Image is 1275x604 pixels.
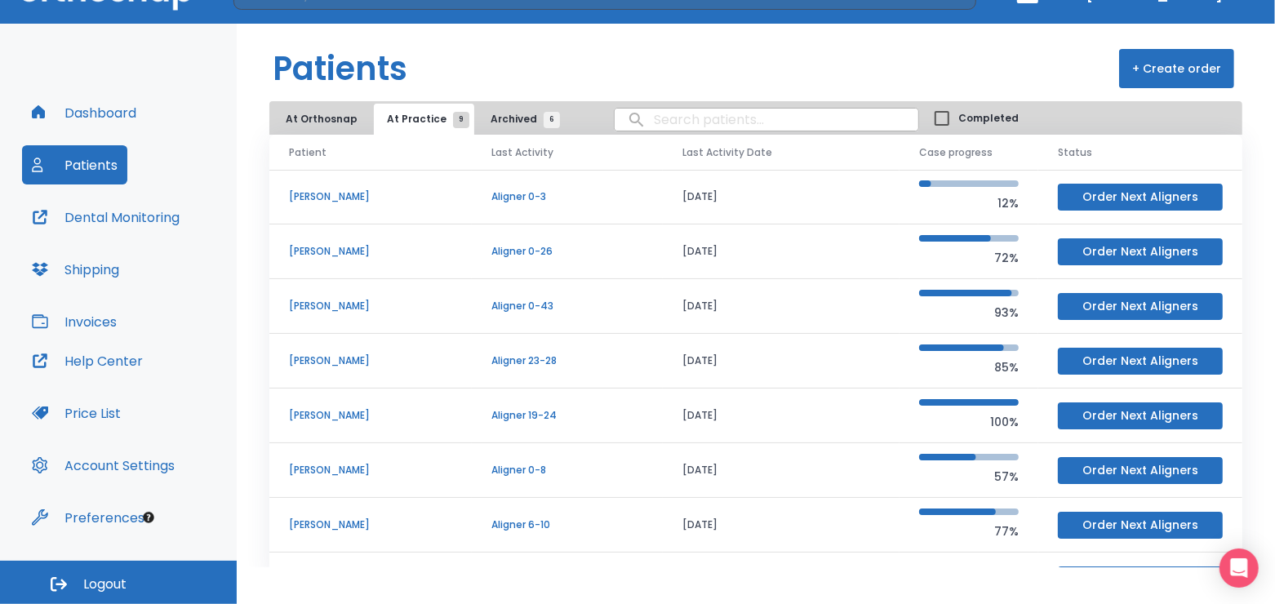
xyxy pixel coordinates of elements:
span: Archived [491,112,552,127]
button: + Create order [1119,49,1234,88]
td: [DATE] [663,498,900,553]
p: [PERSON_NAME] [289,299,452,313]
h1: Patients [273,44,407,93]
span: 9 [453,112,469,128]
p: 100% [919,412,1019,432]
td: [DATE] [663,334,900,389]
p: [PERSON_NAME] [289,244,452,259]
div: Tooltip anchor [141,510,156,525]
button: Help Center [22,341,153,380]
span: At Practice [387,112,461,127]
p: [PERSON_NAME] [289,353,452,368]
td: [DATE] [663,389,900,443]
span: Case progress [919,145,993,160]
p: Aligner 6-10 [491,517,643,532]
button: Order Next Aligners [1058,512,1223,539]
p: 57% [919,467,1019,486]
p: [PERSON_NAME] [289,408,452,423]
p: Aligner 0-3 [491,189,643,204]
span: Completed [958,111,1019,126]
p: Aligner 19-24 [491,408,643,423]
button: Order Next Aligners [1058,348,1223,375]
p: Aligner 0-8 [491,463,643,477]
p: 85% [919,358,1019,377]
span: Last Activity Date [682,145,772,160]
span: 6 [544,112,560,128]
span: Patient [289,145,327,160]
span: Last Activity [491,145,553,160]
button: Patients [22,145,127,184]
p: [PERSON_NAME] [289,189,452,204]
button: Order Next Aligners [1058,184,1223,211]
td: [DATE] [663,170,900,224]
button: Preferences [22,498,154,537]
p: 77% [919,522,1019,541]
td: [DATE] [663,279,900,334]
p: Aligner 23-28 [491,353,643,368]
button: Order Next Aligners [1058,402,1223,429]
button: At Orthosnap [273,104,371,135]
button: Order Next Aligners [1058,457,1223,484]
td: [DATE] [663,224,900,279]
p: [PERSON_NAME] [289,463,452,477]
p: 72% [919,248,1019,268]
div: Open Intercom Messenger [1219,548,1259,588]
button: Order Next Aligners [1058,238,1223,265]
p: [PERSON_NAME] [289,517,452,532]
p: 12% [919,193,1019,213]
button: Dental Monitoring [22,198,189,237]
p: Aligner 0-26 [491,244,643,259]
button: Order Next Aligners [1058,293,1223,320]
input: search [615,104,918,135]
button: Dashboard [22,93,146,132]
button: Invoices [22,302,127,341]
button: Shipping [22,250,129,289]
span: Status [1058,145,1092,160]
span: Logout [83,575,127,593]
p: Aligner 0-43 [491,299,643,313]
td: [DATE] [663,443,900,498]
button: Order aligners [1058,566,1223,593]
button: Price List [22,393,131,433]
button: Account Settings [22,446,184,485]
div: tabs [273,104,568,135]
p: 93% [919,303,1019,322]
